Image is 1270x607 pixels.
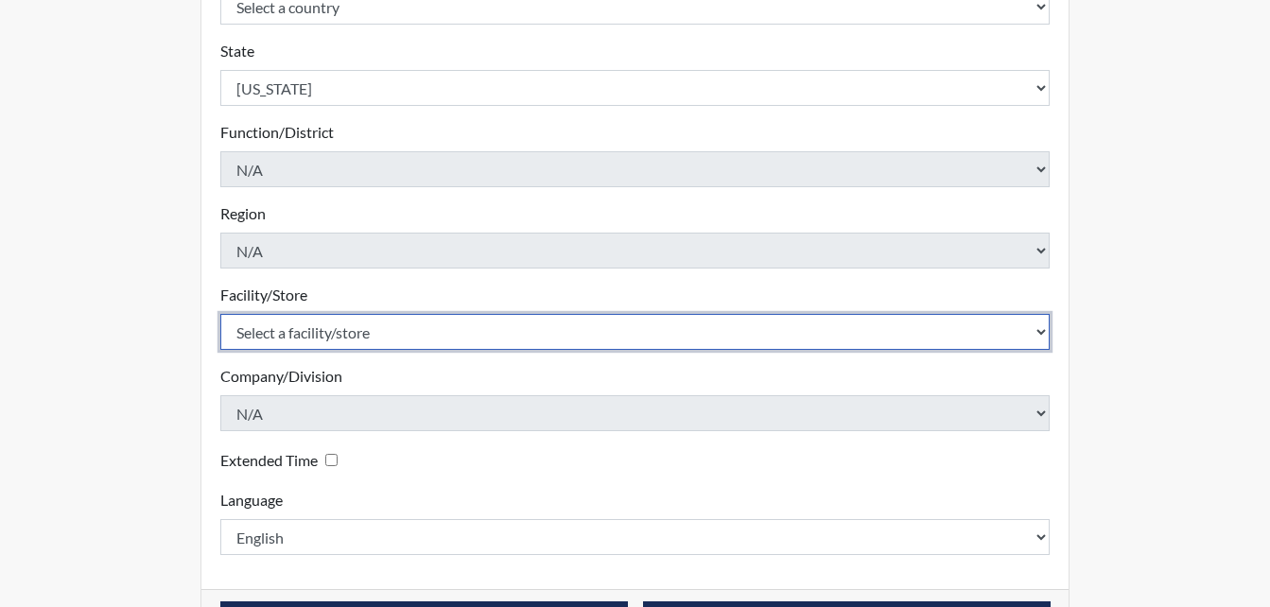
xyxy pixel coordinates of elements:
label: Facility/Store [220,284,307,306]
label: Region [220,202,266,225]
label: Company/Division [220,365,342,388]
div: Checking this box will provide the interviewee with an accomodation of extra time to answer each ... [220,446,345,474]
label: Function/District [220,121,334,144]
label: Extended Time [220,449,318,472]
label: Language [220,489,283,512]
label: State [220,40,254,62]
